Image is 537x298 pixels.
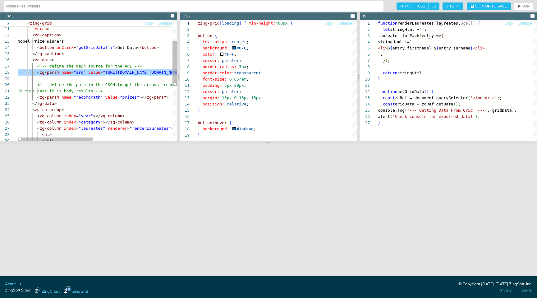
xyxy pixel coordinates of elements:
[383,95,395,100] span: const
[127,126,130,131] span: =
[79,126,105,131] span: "laureates"
[180,51,190,58] div: 6
[446,4,460,8] span: View
[390,27,419,32] span: stringHtml =
[137,45,142,50] span: </
[504,21,513,26] button: Copy
[156,45,159,50] span: >
[397,89,424,94] span: getGridData
[234,95,237,100] span: 0
[57,45,74,50] span: onClick
[378,46,388,50] span: <li>
[461,21,473,26] span: $cell
[378,77,380,81] span: }
[456,102,458,106] span: )
[64,286,88,295] a: ZingGrid
[434,46,436,50] span: $
[180,26,190,33] div: 2
[385,58,388,63] span: )
[180,70,190,76] div: 9
[76,45,105,50] span: "getGridData
[378,33,419,38] span: laureates.forEach
[203,58,220,63] span: cursor:
[478,21,480,26] span: {
[5,281,21,287] a: About Us
[180,114,190,120] div: 16
[2,13,14,19] div: HTML
[157,21,172,26] button: Collapse
[108,126,127,131] span: renderer
[337,21,352,26] button: Collapse
[249,21,276,26] span: min-height:
[397,71,424,75] span: stringHtml;
[39,120,61,124] span: zg-column
[443,2,463,10] button: View
[18,89,103,93] span: In this case it is body.results -->
[234,52,237,57] span: ;
[47,26,49,31] span: >
[397,21,434,26] span: renderLaureates
[324,21,333,25] span: Copy
[180,132,190,138] div: 19
[431,89,434,94] span: {
[215,33,217,38] span: {
[37,82,157,87] span: <!-- define the path in the JSON to get the array
[378,52,380,57] span: `
[37,70,40,75] span: <
[360,107,370,114] div: 15
[117,95,120,100] span: =
[180,76,190,82] div: 10
[100,114,122,118] span: zg-column
[6,1,381,11] input: Untitled Demo
[203,77,227,81] span: font-size:
[414,2,429,10] span: CSS
[390,114,392,119] span: (
[32,26,47,31] span: search
[44,132,49,137] span: ul
[288,21,290,26] span: ;
[76,114,79,118] span: =
[35,58,52,62] span: zg-data
[224,83,232,88] span: 5px
[37,51,62,56] span: zg-caption
[37,120,40,124] span: <
[39,126,61,131] span: zg-column
[74,45,76,50] span: =
[54,101,57,106] span: >
[239,58,241,63] span: ;
[324,21,333,26] button: Copy
[5,287,31,293] span: ZingSoft Sites:
[76,120,79,124] span: =
[35,286,60,295] a: ZingChart
[378,89,397,94] span: function
[436,21,461,26] span: laureates,
[244,21,246,26] span: {
[337,21,352,25] span: Collapse
[514,2,533,10] button: RUN
[71,95,74,100] span: =
[521,4,530,8] span: RUN
[203,52,217,57] span: color:
[458,281,532,287] div: © Copyright [DATE]-[DATE] ZingSoft, Inc.
[156,82,183,87] span: of results.
[378,40,410,44] span: stringHtml +=
[139,95,146,100] span: ></
[453,102,456,106] span: (
[473,21,475,26] span: )
[35,107,62,112] span: zg-colgroup
[203,64,237,69] span: border-radius:
[37,45,40,50] span: <
[171,126,173,131] span: >
[390,46,392,50] span: {
[424,27,426,32] span: ;
[220,21,222,26] span: [
[458,102,461,106] span: ;
[180,120,190,126] div: 17
[360,20,370,26] div: 1
[236,127,254,131] span: #1b6ead
[378,108,405,113] span: console.log
[514,108,516,113] span: ;
[203,83,222,88] span: padding:
[198,120,227,125] span: button:hover
[30,21,52,26] span: zing-grid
